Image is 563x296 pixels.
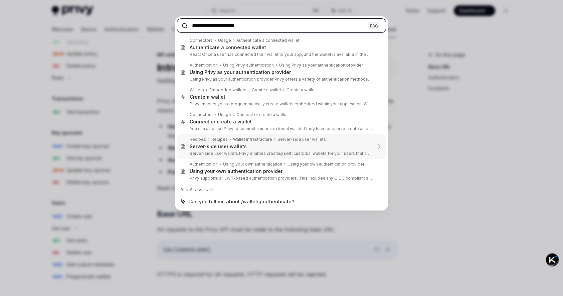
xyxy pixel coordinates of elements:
[190,87,204,93] div: Wallets
[279,63,363,68] div: Using Privy as your authentication provider
[190,176,372,181] p: Privy supports all JWT-based authentication providers. This includes any OIDC compliant authenticati
[218,38,231,43] div: Usage
[211,137,228,142] div: Recipes
[190,63,218,68] div: Authentication
[223,63,274,68] div: Using Privy authentication
[233,137,272,142] div: Wallet infrastructure
[223,162,282,167] div: Using your own authentication
[190,101,372,107] p: Privy enables you to programmatically create wallets embedded within your application. When you crea
[236,112,288,117] div: Connect or create a wallet
[188,198,294,205] span: Can you tell me about /wallets/authenticate?
[190,119,252,125] div: Connect or create a wallet
[287,87,316,93] div: Create a wallet
[177,184,386,196] div: Ask AI assistant
[288,162,364,167] div: Using your own authentication provider
[190,162,218,167] div: Authentication
[190,126,372,131] p: You can also use Privy to connect a user's external wallet if they have one, or to create an embedde
[190,94,225,100] div: Create a wallet
[190,143,247,150] div: Server-side user wallets
[236,38,300,43] div: Authenticate a connected wallet
[190,137,206,142] div: Recipes
[190,112,213,117] div: Connectors
[218,112,231,117] div: Usage
[277,137,326,142] div: Server-side user wallets
[190,69,291,75] div: Using Privy as your authentication provider
[190,168,283,174] div: Using your own authentication provider
[209,87,246,93] div: Embedded wallets
[190,44,266,51] div: Authenticate a connected wallet
[368,22,380,29] div: ESC
[190,38,213,43] div: Connectors
[252,87,281,93] div: Create a wallet
[190,77,372,82] p: Using Privy as your authentication provider Privy offers a variety of authentication methods, includ
[190,52,372,57] p: React Once a user has connected their wallet to your app, and the wallet is available in the useWal
[190,151,372,156] p: Server-side user wallets Privy enables creating self-custodial wallets for your users that can be us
